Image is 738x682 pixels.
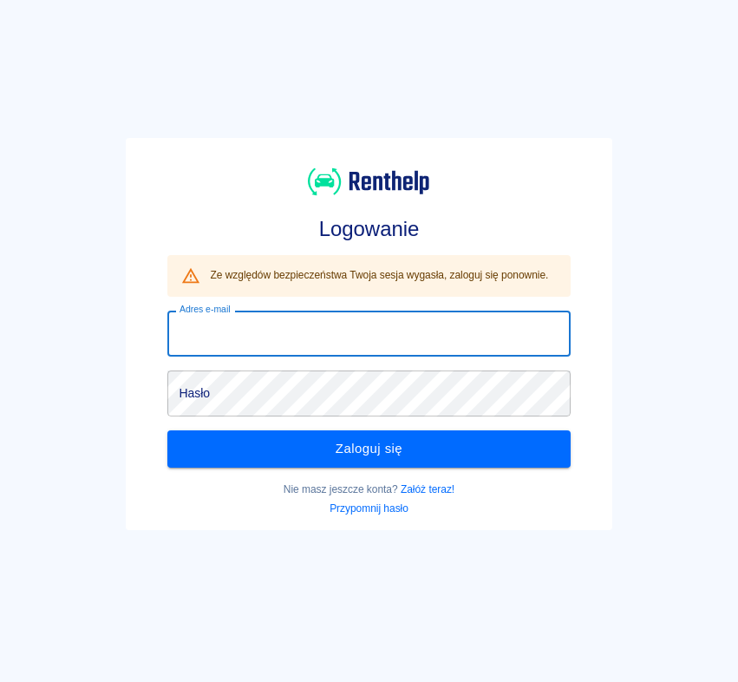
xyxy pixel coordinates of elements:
div: Ze względów bezpieczeństwa Twoja sesja wygasła, zaloguj się ponownie. [211,260,549,292]
label: Adres e-mail [180,303,230,316]
a: Przypomnij hasło [330,502,408,515]
h3: Logowanie [167,217,571,241]
p: Nie masz jeszcze konta? [167,482,571,497]
a: Załóż teraz! [401,483,454,495]
button: Zaloguj się [167,430,571,467]
img: Renthelp logo [308,166,429,198]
